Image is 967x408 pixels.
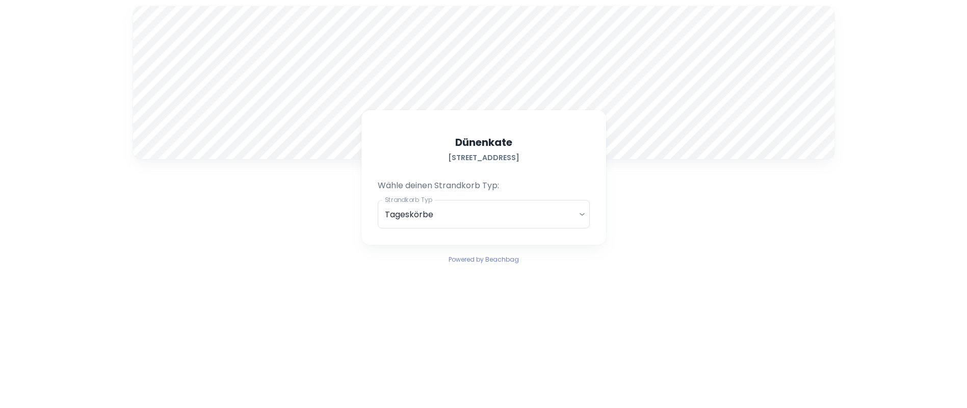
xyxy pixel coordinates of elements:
h5: Dünenkate [455,135,512,150]
h6: [STREET_ADDRESS] [448,152,519,163]
a: Powered by Beachbag [449,253,519,265]
p: Wähle deinen Strandkorb Typ: [378,180,590,192]
div: Tageskörbe [378,200,590,228]
span: Powered by Beachbag [449,255,519,264]
label: Strandkorb Typ [385,195,432,204]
